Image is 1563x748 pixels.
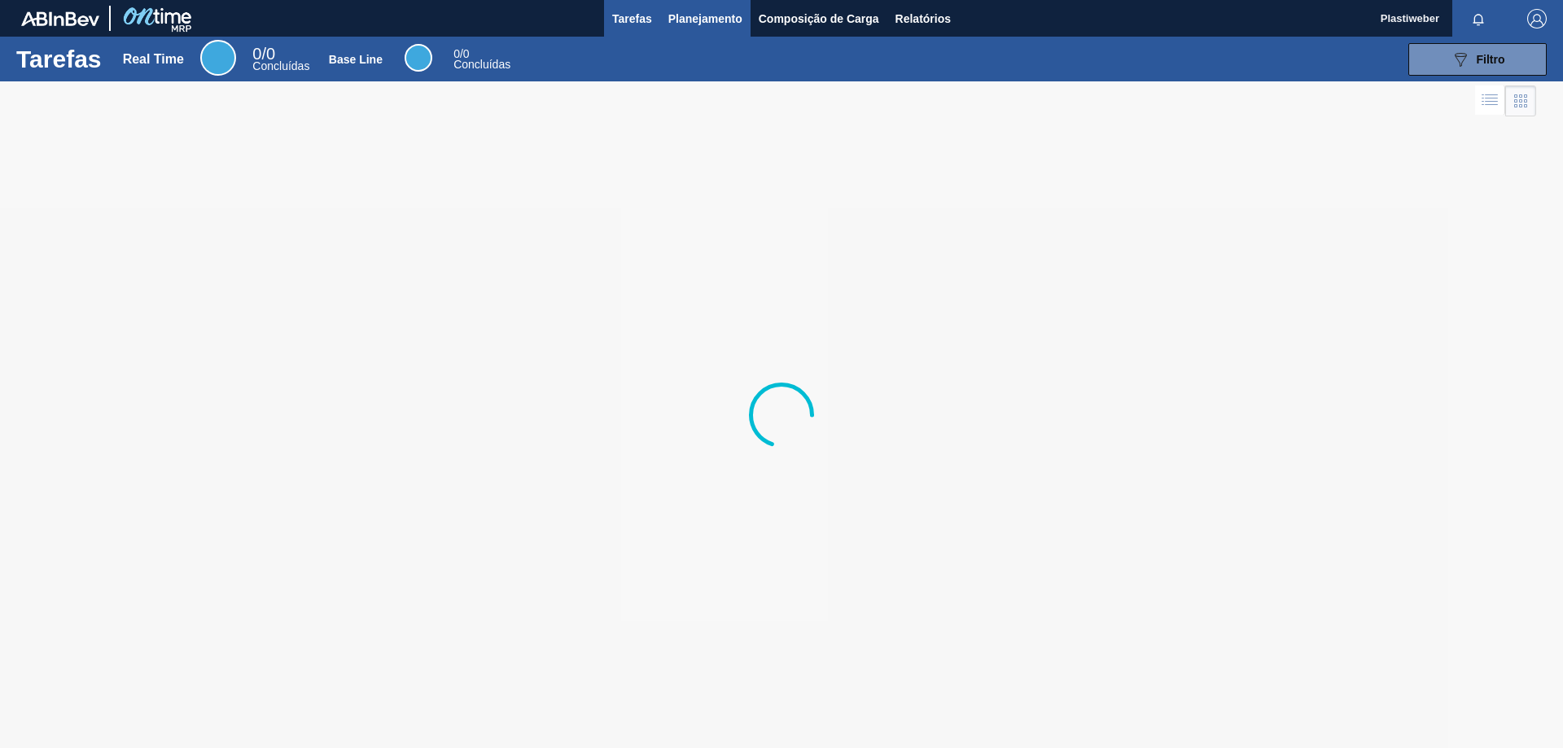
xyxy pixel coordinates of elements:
div: Base Line [453,49,510,70]
span: Concluídas [453,58,510,71]
span: Composição de Carga [759,9,879,28]
div: Real Time [123,52,184,67]
span: Tarefas [612,9,652,28]
button: Filtro [1408,43,1547,76]
h1: Tarefas [16,50,102,68]
span: Filtro [1477,53,1505,66]
img: TNhmsLtSVTkK8tSr43FrP2fwEKptu5GPRR3wAAAABJRU5ErkJggg== [21,11,99,26]
img: Logout [1527,9,1547,28]
div: Real Time [200,40,236,76]
span: 0 [453,47,460,60]
div: Base Line [405,44,432,72]
span: Relatórios [895,9,951,28]
span: 0 [252,45,261,63]
div: Real Time [252,47,309,72]
span: / 0 [252,45,275,63]
span: Planejamento [668,9,742,28]
button: Notificações [1452,7,1504,30]
span: / 0 [453,47,469,60]
div: Base Line [329,53,383,66]
span: Concluídas [252,59,309,72]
